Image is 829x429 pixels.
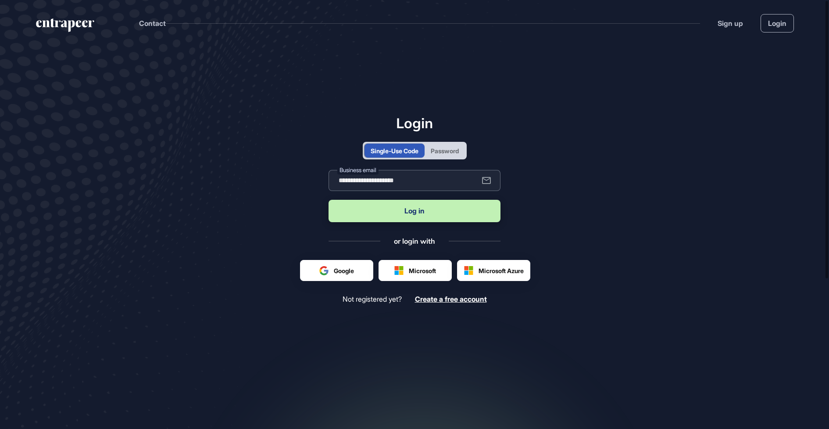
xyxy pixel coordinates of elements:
label: Business email [337,166,379,175]
a: entrapeer-logo [35,18,95,35]
div: Single-Use Code [371,146,418,155]
a: Sign up [718,18,743,29]
a: Login [761,14,794,32]
h1: Login [329,115,500,131]
div: Password [431,146,459,155]
button: Log in [329,200,500,222]
button: Contact [139,18,166,29]
a: Create a free account [415,295,487,303]
span: Not registered yet? [343,295,402,303]
span: Create a free account [415,295,487,303]
div: or login with [394,236,435,246]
